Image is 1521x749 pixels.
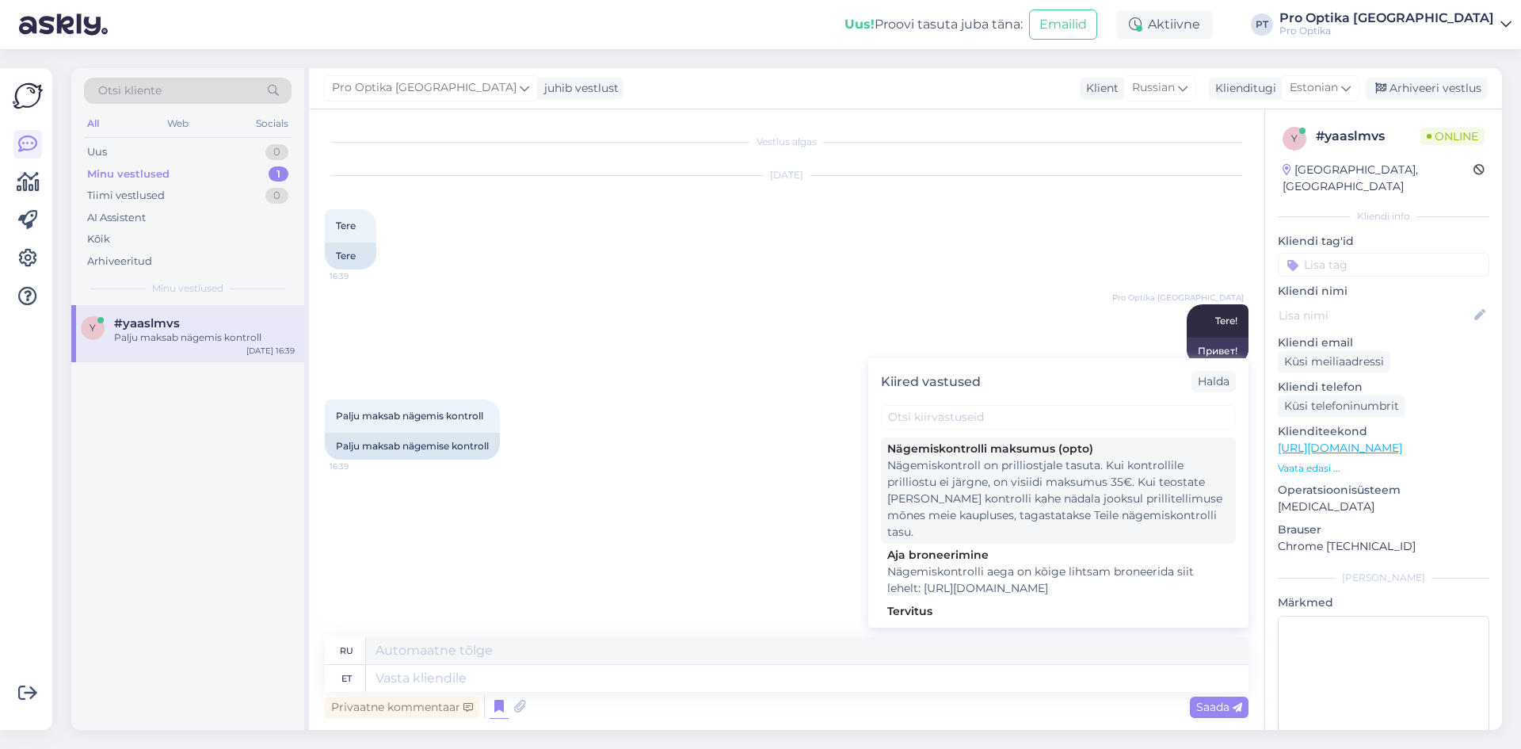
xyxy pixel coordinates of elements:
p: Kliendi telefon [1278,379,1489,396]
p: Operatsioonisüsteem [1278,482,1489,499]
span: Minu vestlused [152,281,223,296]
div: Tere [325,243,376,269]
div: All [84,113,102,134]
button: Emailid [1029,10,1097,40]
div: [PERSON_NAME] [1278,571,1489,585]
a: [URL][DOMAIN_NAME] [1278,441,1402,455]
b: Uus! [844,17,875,32]
div: Tervitus [887,603,1229,620]
div: Kliendi info [1278,209,1489,224]
input: Otsi kiirvastuseid [881,405,1236,430]
div: Küsi meiliaadressi [1278,351,1390,373]
div: [DATE] [325,168,1248,182]
a: Pro Optika [GEOGRAPHIC_DATA]Pro Optika [1279,12,1511,37]
div: Aktiivne [1116,10,1213,39]
input: Lisa tag [1278,253,1489,277]
div: Pro Optika [1279,25,1494,37]
span: y [90,322,96,334]
div: Vestlus algas [325,135,1248,149]
div: Klienditugi [1209,80,1276,97]
span: Pro Optika [GEOGRAPHIC_DATA] [1112,292,1244,304]
p: Brauser [1278,522,1489,538]
div: Minu vestlused [87,166,170,182]
div: Socials [253,113,292,134]
div: PT [1251,13,1273,36]
div: 0 [265,188,288,204]
div: Klient [1080,80,1119,97]
div: Aja broneerimine [887,547,1229,564]
div: [GEOGRAPHIC_DATA], [GEOGRAPHIC_DATA] [1283,162,1473,195]
div: Arhiveeritud [87,254,152,269]
span: 16:39 [330,460,389,472]
div: Kiired vastused [881,373,981,392]
p: Klienditeekond [1278,423,1489,440]
div: Privaatne kommentaar [325,697,479,718]
img: Askly Logo [13,81,43,111]
span: Tere [336,220,356,231]
span: Tere! [1215,315,1237,327]
p: Kliendi nimi [1278,283,1489,300]
div: Привет! [1187,338,1248,365]
p: Kliendi tag'id [1278,233,1489,250]
div: Halda [1191,371,1236,392]
div: AI Assistent [87,210,146,226]
div: Uus [87,144,107,160]
div: Tere, Kuidas saame Teile kasulik olla? [887,620,1229,636]
div: Tiimi vestlused [87,188,165,204]
p: Vaata edasi ... [1278,461,1489,476]
span: Palju maksab nägemis kontroll [336,410,483,422]
span: Russian [1132,79,1175,97]
p: Märkmed [1278,594,1489,611]
div: # yaaslmvs [1316,127,1420,146]
div: juhib vestlust [538,80,619,97]
span: Otsi kliente [98,82,162,99]
span: Saada [1196,700,1242,714]
div: Pro Optika [GEOGRAPHIC_DATA] [1279,12,1494,25]
p: Kliendi email [1278,334,1489,351]
span: Online [1420,128,1485,145]
p: [MEDICAL_DATA] [1278,499,1489,515]
input: Lisa nimi [1279,307,1471,324]
div: Nägemiskontroll on prilliostjale tasuta. Kui kontrollile prilliostu ei järgne, on visiidi maksumu... [887,457,1229,541]
p: Chrome [TECHNICAL_ID] [1278,538,1489,555]
div: Küsi telefoninumbrit [1278,396,1405,417]
span: 16:39 [330,270,389,282]
div: Palju maksab nägemise kontroll [325,433,500,460]
div: Nägemiskontrolli maksumus (opto) [887,441,1229,457]
div: Proovi tasuta juba täna: [844,15,1023,34]
div: Kõik [87,231,110,247]
div: 1 [269,166,288,182]
div: 0 [265,144,288,160]
div: et [341,665,352,692]
div: [DATE] 16:39 [246,345,295,357]
span: #yaaslmvs [114,316,180,331]
div: ru [340,637,353,664]
div: Arhiveeri vestlus [1366,78,1488,99]
span: Estonian [1290,79,1338,97]
div: Nägemiskontrolli aega on kõige lihtsam broneerida siit lehelt: [URL][DOMAIN_NAME] [887,564,1229,597]
div: Palju maksab nägemis kontroll [114,331,295,345]
span: Pro Optika [GEOGRAPHIC_DATA] [332,79,517,97]
div: Web [164,113,192,134]
span: y [1291,132,1298,144]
